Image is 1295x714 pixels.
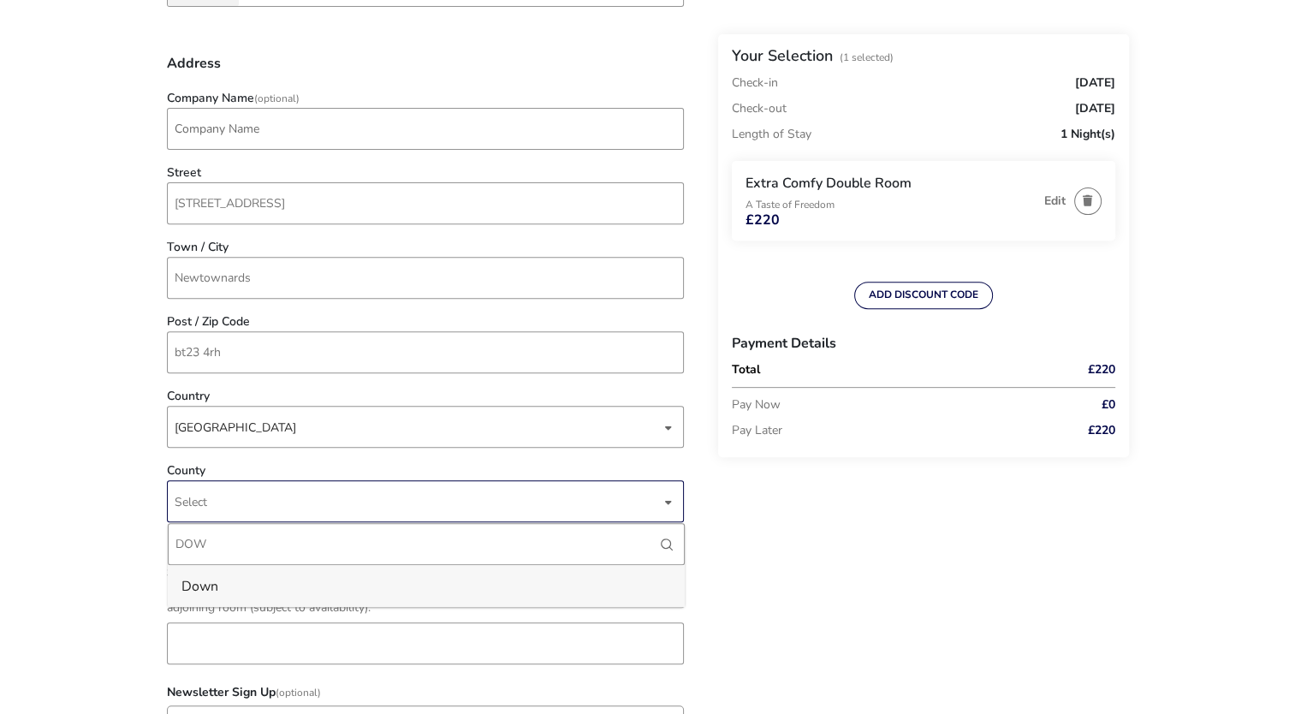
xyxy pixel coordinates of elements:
span: [DATE] [1075,77,1115,89]
label: Post / Zip Code [167,316,250,328]
input: field_147 [167,622,684,664]
input: street [167,182,684,224]
span: (Optional) [254,92,300,105]
div: [GEOGRAPHIC_DATA] [175,407,661,449]
h2: Your Selection [732,45,833,66]
h3: More Details [167,531,684,558]
h3: Newsletter Sign Up [167,673,684,705]
p: Pay Later [732,418,1038,443]
li: [object Object] [168,565,685,607]
input: post [167,331,684,373]
button: Edit [1044,194,1066,207]
span: £0 [1102,399,1115,411]
span: [object Object] [175,407,661,447]
input: town [167,257,684,299]
span: £220 [1088,364,1115,376]
p-dropdown: Country [167,419,684,436]
span: [DATE] [1075,103,1115,115]
span: £220 [1088,425,1115,437]
label: Country [167,390,210,402]
div: Please let us know if you have any special requests or if you require a cot, rollaway bed or adjo... [167,590,684,614]
label: Company Name [167,92,300,104]
label: Town / City [167,241,229,253]
h3: Address [167,57,684,84]
h3: Payment Details [732,323,1115,364]
p: Check-out [732,96,787,122]
span: Select [175,494,207,510]
p: A Taste of Freedom [746,199,1036,210]
p: Pay Now [732,392,1038,418]
button: ADD DISCOUNT CODE [854,282,993,309]
p: Check-in [732,77,778,89]
div: Down [181,573,218,600]
p: Total [732,364,1038,376]
span: £220 [746,213,780,227]
label: Special requests [167,567,304,579]
label: County [167,465,205,477]
p-dropdown: County [167,494,684,510]
input: company [167,108,684,150]
label: Street [167,167,201,179]
span: Select [175,481,661,521]
span: (1 Selected) [840,51,894,64]
h3: Extra Comfy Double Room [746,175,1036,193]
div: dropdown trigger [664,411,673,444]
p: Length of Stay [732,122,811,147]
div: dropdown trigger [664,485,673,519]
span: (Optional) [276,686,321,699]
span: 1 Night(s) [1060,128,1115,140]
